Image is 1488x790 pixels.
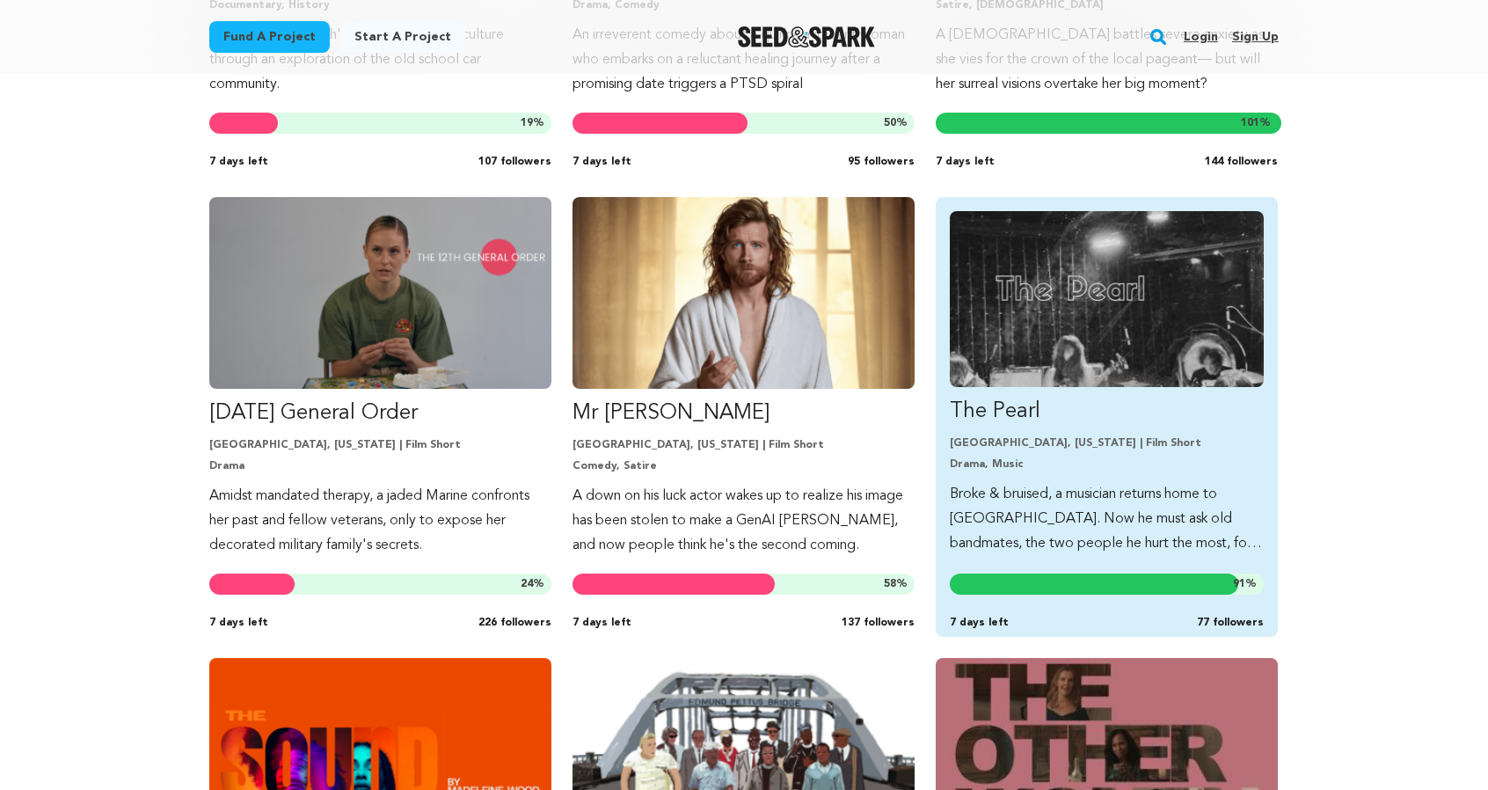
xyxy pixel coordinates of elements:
[521,116,544,130] span: %
[884,118,896,128] span: 50
[521,579,533,589] span: 24
[209,21,330,53] a: Fund a project
[950,616,1009,630] span: 7 days left
[1233,579,1245,589] span: 91
[950,398,1264,426] p: The Pearl
[573,438,915,452] p: [GEOGRAPHIC_DATA], [US_STATE] | Film Short
[1241,118,1259,128] span: 101
[340,21,465,53] a: Start a project
[573,197,915,558] a: Fund Mr Jesus
[950,457,1264,472] p: Drama, Music
[209,484,551,558] p: Amidst mandated therapy, a jaded Marine confronts her past and fellow veterans, only to expose he...
[573,459,915,473] p: Comedy, Satire
[521,577,544,591] span: %
[738,26,876,48] a: Seed&Spark Homepage
[848,155,915,169] span: 95 followers
[950,436,1264,450] p: [GEOGRAPHIC_DATA], [US_STATE] | Film Short
[738,26,876,48] img: Seed&Spark Logo Dark Mode
[573,399,915,428] p: Mr [PERSON_NAME]
[573,616,631,630] span: 7 days left
[884,577,908,591] span: %
[1205,155,1278,169] span: 144 followers
[209,399,551,428] p: [DATE] General Order
[478,155,551,169] span: 107 followers
[842,616,915,630] span: 137 followers
[209,155,268,169] span: 7 days left
[1233,577,1257,591] span: %
[950,482,1264,556] p: Broke & bruised, a musician returns home to [GEOGRAPHIC_DATA]. Now he must ask old bandmates, the...
[936,155,995,169] span: 7 days left
[884,579,896,589] span: 58
[884,116,908,130] span: %
[209,459,551,473] p: Drama
[478,616,551,630] span: 226 followers
[209,438,551,452] p: [GEOGRAPHIC_DATA], [US_STATE] | Film Short
[521,118,533,128] span: 19
[209,197,551,558] a: Fund The Twelfth General Order
[1241,116,1271,130] span: %
[573,155,631,169] span: 7 days left
[950,211,1264,556] a: Fund The Pearl
[1184,23,1218,51] a: Login
[1197,616,1264,630] span: 77 followers
[209,616,268,630] span: 7 days left
[1232,23,1279,51] a: Sign up
[573,484,915,558] p: A down on his luck actor wakes up to realize his image has been stolen to make a GenAI [PERSON_NA...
